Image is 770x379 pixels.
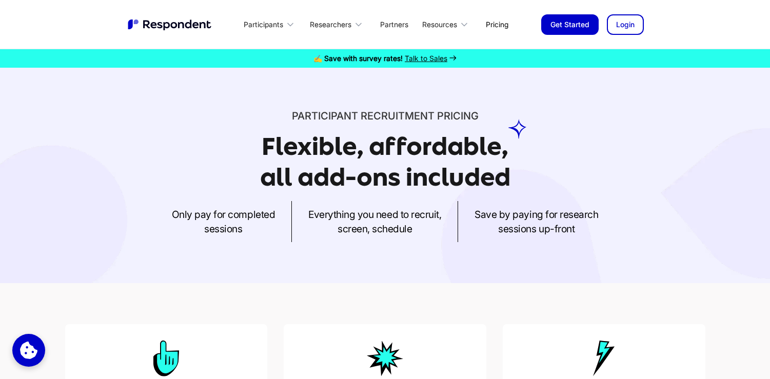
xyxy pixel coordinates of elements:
h1: Flexible, affordable, all add-ons included [260,132,510,191]
div: Resources [417,12,478,36]
a: Get Started [541,14,599,35]
span: Participant recruitment [292,110,435,122]
div: Participants [244,19,283,30]
span: Talk to Sales [405,54,447,63]
p: Everything you need to recruit, screen, schedule [308,207,441,236]
p: Save by paying for research sessions up-front [475,207,598,236]
a: home [127,18,214,31]
p: Only pay for completed sessions [172,207,275,236]
div: Resources [422,19,457,30]
strong: ✍️ Save with survey rates! [313,54,403,63]
div: Researchers [310,19,351,30]
a: Pricing [478,12,517,36]
img: Untitled UI logotext [127,18,214,31]
div: Participants [238,12,304,36]
div: Researchers [304,12,371,36]
a: Partners [372,12,417,36]
a: Login [607,14,644,35]
span: PRICING [437,110,479,122]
